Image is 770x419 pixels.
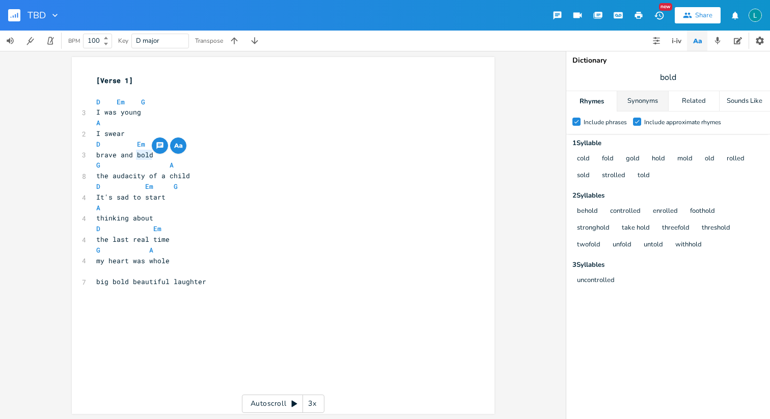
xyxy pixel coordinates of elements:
button: enrolled [653,207,678,216]
div: New [659,3,672,11]
button: controlled [610,207,641,216]
span: thinking about [96,213,153,222]
span: [Verse 1] [96,76,133,85]
div: BPM [68,38,80,44]
div: Key [118,38,128,44]
button: sold [577,172,590,180]
button: Share [675,7,721,23]
button: fold [602,155,614,163]
button: hold [652,155,665,163]
span: G [96,245,100,255]
span: It's sad to start [96,192,166,202]
div: Related [669,91,719,111]
button: stronghold [577,224,610,233]
span: big bold beautiful laughter [96,277,206,286]
span: I swear [96,129,125,138]
span: G [174,182,178,191]
div: Include approximate rhymes [644,119,721,125]
span: TBD [28,11,46,20]
div: Dictionary [572,57,764,64]
span: the audacity of a child [96,171,190,180]
div: 3 Syllable s [572,262,764,268]
span: I was young [96,107,141,117]
div: Share [695,11,712,20]
button: take hold [622,224,650,233]
span: G [96,160,100,170]
span: A [96,118,100,127]
span: Em [117,97,125,106]
button: gold [626,155,640,163]
button: withhold [675,241,702,249]
button: behold [577,207,598,216]
div: Transpose [195,38,223,44]
button: twofold [577,241,600,249]
span: my heart was whole [96,256,170,265]
button: old [705,155,714,163]
div: 3x [303,395,321,413]
button: told [638,172,650,180]
img: Lauren Bobersky [749,9,762,22]
span: D [96,139,100,149]
div: Autoscroll [242,395,324,413]
button: rolled [727,155,745,163]
div: Sounds Like [720,91,770,111]
span: bold [660,72,676,83]
button: untold [644,241,663,249]
button: threefold [662,224,690,233]
button: New [649,6,669,24]
span: Em [137,139,145,149]
button: foothold [690,207,715,216]
span: D [96,224,100,233]
span: D major [136,36,159,45]
span: A [170,160,174,170]
span: A [149,245,153,255]
span: the last real time [96,235,170,244]
div: Rhymes [566,91,617,111]
span: Em [145,182,153,191]
button: threshold [702,224,730,233]
span: A [96,203,100,212]
span: brave and bold [96,150,153,159]
span: D [96,182,100,191]
span: Em [153,224,161,233]
span: D [96,97,100,106]
div: 1 Syllable [572,140,764,147]
button: unfold [613,241,631,249]
div: Include phrases [584,119,627,125]
div: Synonyms [617,91,668,111]
button: mold [677,155,693,163]
button: cold [577,155,590,163]
button: strolled [602,172,625,180]
div: 2 Syllable s [572,192,764,199]
button: uncontrolled [577,276,615,285]
span: G [141,97,145,106]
